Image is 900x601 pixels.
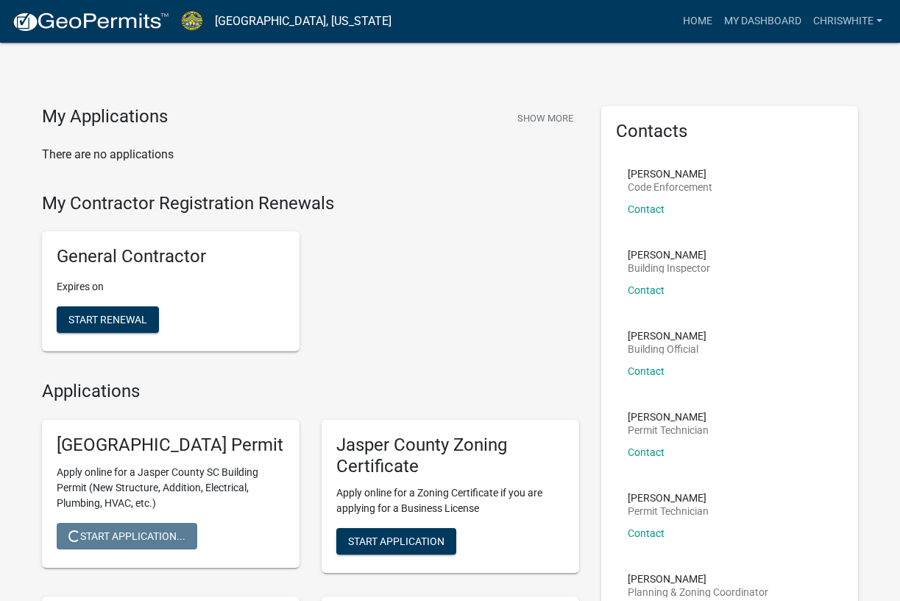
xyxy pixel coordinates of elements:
p: Building Official [628,344,706,354]
p: Planning & Zoning Coordinator [628,587,768,597]
span: Start Application... [68,530,185,541]
h5: General Contractor [57,246,285,267]
a: Contact [628,203,665,215]
a: My Dashboard [718,7,807,35]
button: Start Application... [57,523,197,549]
p: Permit Technician [628,425,709,435]
wm-registration-list-section: My Contractor Registration Renewals [42,193,579,364]
p: [PERSON_NAME] [628,331,706,341]
a: Contact [628,365,665,377]
span: Start Application [348,535,444,547]
button: Start Renewal [57,306,159,333]
h4: Applications [42,381,579,402]
p: Permit Technician [628,506,709,516]
p: Expires on [57,279,285,295]
p: Apply online for a Jasper County SC Building Permit (New Structure, Addition, Electrical, Plumbin... [57,465,285,511]
a: Chriswhite [807,7,888,35]
button: Show More [511,106,579,130]
p: [PERSON_NAME] [628,412,709,422]
p: [PERSON_NAME] [628,574,768,584]
a: [GEOGRAPHIC_DATA], [US_STATE] [215,9,391,34]
p: [PERSON_NAME] [628,169,712,179]
img: Jasper County, South Carolina [181,11,203,31]
a: Home [677,7,718,35]
a: Contact [628,527,665,539]
p: There are no applications [42,146,579,164]
span: Start Renewal [68,314,147,326]
h4: My Contractor Registration Renewals [42,193,579,214]
button: Start Application [336,528,456,555]
p: Building Inspector [628,263,710,273]
h5: [GEOGRAPHIC_DATA] Permit [57,435,285,456]
p: Apply online for a Zoning Certificate if you are applying for a Business License [336,485,564,516]
p: [PERSON_NAME] [628,493,709,503]
a: Contact [628,446,665,458]
a: Contact [628,284,665,296]
p: Code Enforcement [628,182,712,192]
h5: Jasper County Zoning Certificate [336,435,564,477]
p: [PERSON_NAME] [628,250,710,260]
h4: My Applications [42,106,168,128]
h5: Contacts [616,121,844,142]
